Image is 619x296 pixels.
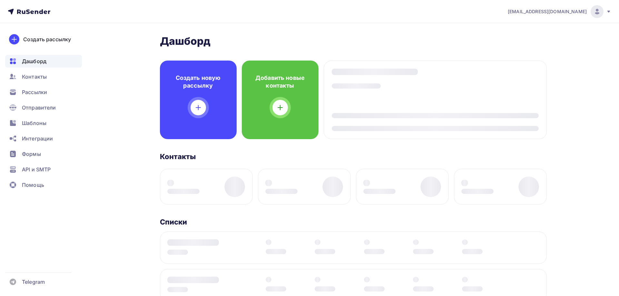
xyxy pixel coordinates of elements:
[22,135,53,142] span: Интеграции
[160,152,196,161] h3: Контакты
[5,86,82,99] a: Рассылки
[23,35,71,43] div: Создать рассылку
[22,119,46,127] span: Шаблоны
[170,74,226,90] h4: Создать новую рассылку
[508,8,587,15] span: [EMAIL_ADDRESS][DOMAIN_NAME]
[5,117,82,129] a: Шаблоны
[508,5,611,18] a: [EMAIL_ADDRESS][DOMAIN_NAME]
[22,278,45,286] span: Telegram
[5,101,82,114] a: Отправители
[252,74,308,90] h4: Добавить новые контакты
[5,70,82,83] a: Контакты
[22,150,41,158] span: Формы
[22,57,46,65] span: Дашборд
[22,88,47,96] span: Рассылки
[5,55,82,68] a: Дашборд
[22,73,47,81] span: Контакты
[22,104,56,111] span: Отправители
[22,181,44,189] span: Помощь
[5,148,82,160] a: Формы
[160,35,547,48] h2: Дашборд
[160,217,187,226] h3: Списки
[22,166,51,173] span: API и SMTP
